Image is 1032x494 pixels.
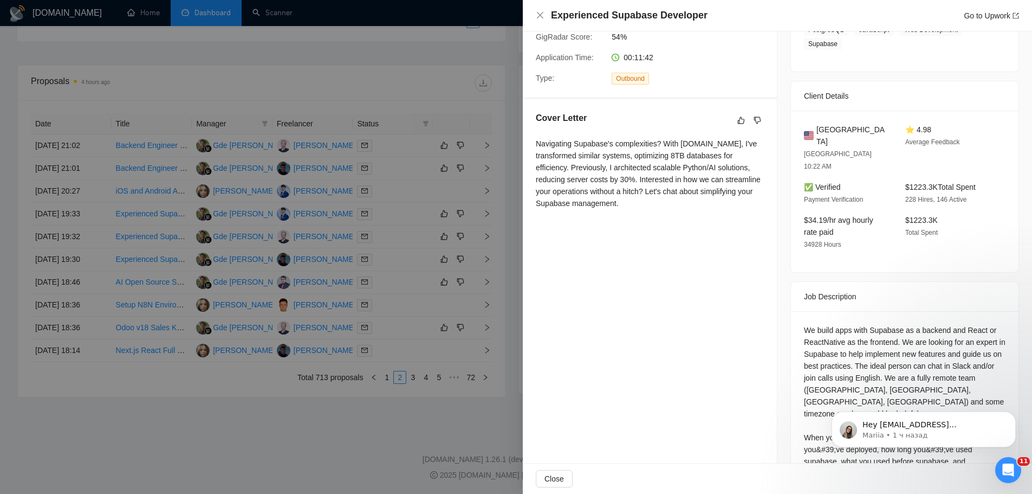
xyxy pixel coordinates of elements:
[551,9,708,22] h4: Experienced Supabase Developer
[804,183,841,191] span: ✅ Verified
[536,53,594,62] span: Application Time:
[47,42,187,52] p: Message from Mariia, sent 1 ч назад
[804,130,814,142] img: 🇺🇸
[905,138,960,146] span: Average Feedback
[612,73,649,85] span: Outbound
[816,124,888,147] span: [GEOGRAPHIC_DATA]
[536,74,554,82] span: Type:
[804,241,841,248] span: 34928 Hours
[754,116,761,125] span: dislike
[536,112,587,125] h5: Cover Letter
[804,196,863,203] span: Payment Verification
[964,11,1019,20] a: Go to Upworkexport
[905,229,938,236] span: Total Spent
[536,33,592,41] span: GigRadar Score:
[905,216,938,224] span: $1223.3K
[905,196,966,203] span: 228 Hires, 146 Active
[612,31,774,43] span: 54%
[47,31,186,191] span: Hey [EMAIL_ADDRESS][DOMAIN_NAME], Looks like your Upwork agency [DOMAIN_NAME]: AI and humans toge...
[1017,457,1030,466] span: 11
[804,150,872,170] span: [GEOGRAPHIC_DATA] 10:22 AM
[536,11,544,20] span: close
[737,116,745,125] span: like
[735,114,748,127] button: like
[905,125,931,134] span: ⭐ 4.98
[905,183,976,191] span: $1223.3K Total Spent
[995,457,1021,483] iframe: Intercom live chat
[624,53,653,62] span: 00:11:42
[804,282,1005,311] div: Job Description
[544,473,564,485] span: Close
[804,216,873,236] span: $34.19/hr avg hourly rate paid
[536,470,573,487] button: Close
[804,38,842,50] span: Supabase
[536,138,764,209] div: Navigating Supabase's complexities? With [DOMAIN_NAME], I've transformed similar systems, optimiz...
[1012,12,1019,19] span: export
[751,114,764,127] button: dislike
[536,11,544,20] button: Close
[815,389,1032,465] iframe: Intercom notifications сообщение
[612,54,619,61] span: clock-circle
[804,81,1005,111] div: Client Details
